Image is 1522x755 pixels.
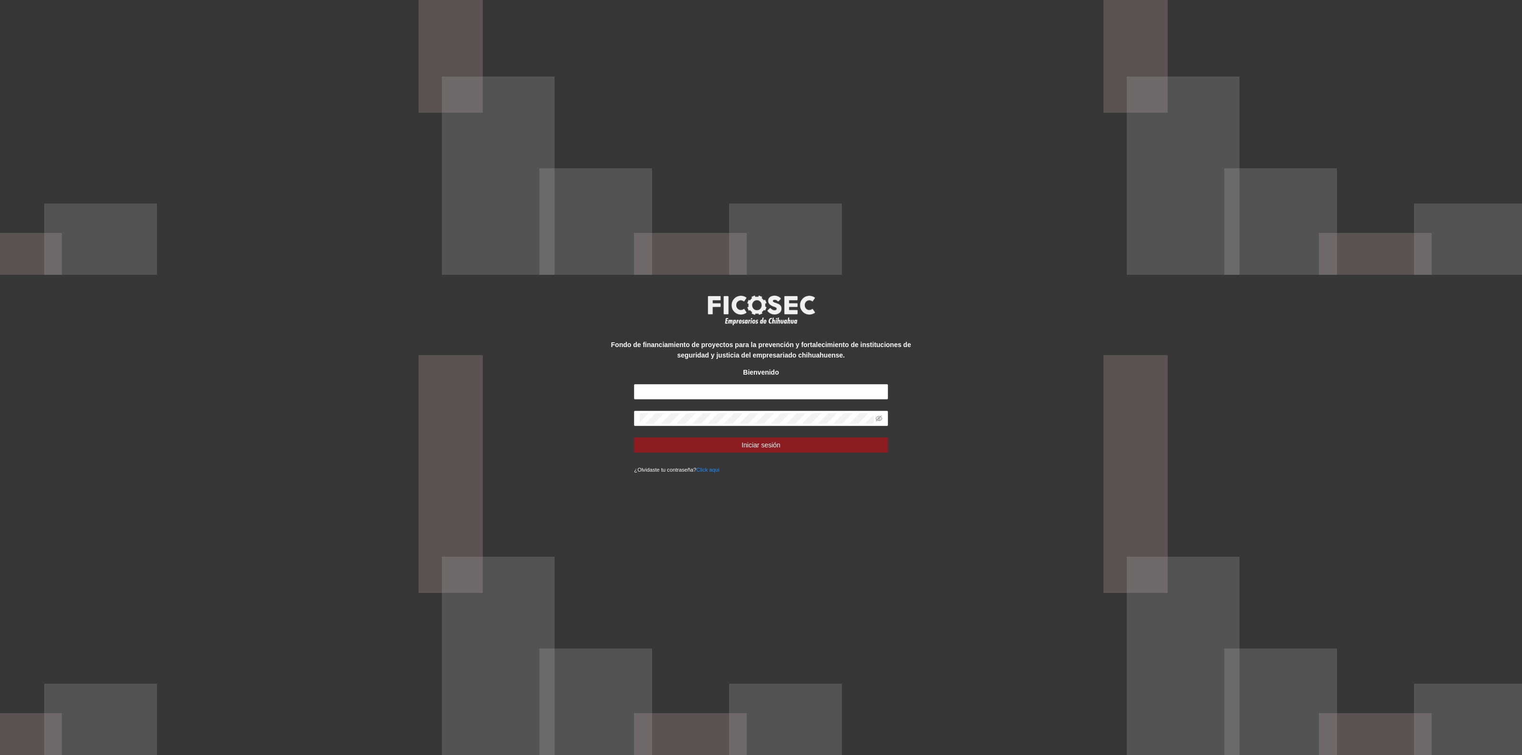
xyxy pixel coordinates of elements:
[696,467,720,473] a: Click aqui
[702,292,820,328] img: logo
[611,341,911,359] strong: Fondo de financiamiento de proyectos para la prevención y fortalecimiento de instituciones de seg...
[876,415,882,422] span: eye-invisible
[741,440,781,450] span: Iniciar sesión
[634,467,719,473] small: ¿Olvidaste tu contraseña?
[634,437,888,453] button: Iniciar sesión
[743,368,779,376] strong: Bienvenido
